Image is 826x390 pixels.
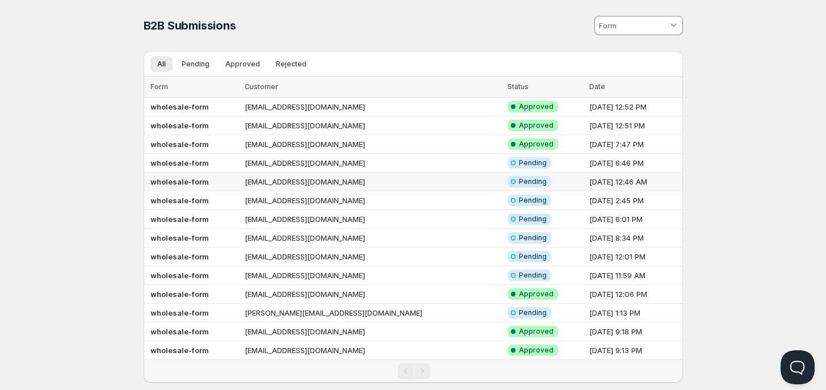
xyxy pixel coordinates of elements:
b: wholesale-form [150,177,209,186]
span: Approved [519,102,554,111]
span: Pending [519,158,547,167]
span: Pending [519,215,547,224]
span: Pending [519,252,547,261]
td: [DATE] 12:46 AM [586,173,683,191]
b: wholesale-form [150,215,209,224]
td: [EMAIL_ADDRESS][DOMAIN_NAME] [241,154,504,173]
td: [EMAIL_ADDRESS][DOMAIN_NAME] [241,98,504,116]
b: wholesale-form [150,158,209,167]
span: Approved [519,290,554,299]
td: [PERSON_NAME][EMAIL_ADDRESS][DOMAIN_NAME] [241,304,504,322]
b: wholesale-form [150,140,209,149]
td: [DATE] 1:13 PM [586,304,683,322]
td: [DATE] 12:51 PM [586,116,683,135]
td: [EMAIL_ADDRESS][DOMAIN_NAME] [241,341,504,360]
span: Pending [519,196,547,205]
td: [EMAIL_ADDRESS][DOMAIN_NAME] [241,266,504,285]
span: Approved [519,140,554,149]
td: [EMAIL_ADDRESS][DOMAIN_NAME] [241,229,504,248]
span: Approved [519,346,554,355]
td: [DATE] 12:01 PM [586,248,683,266]
span: Pending [519,308,547,317]
b: wholesale-form [150,233,209,242]
span: Approved [519,327,554,336]
span: B2B Submissions [144,19,236,32]
b: wholesale-form [150,290,209,299]
nav: Pagination [144,359,683,383]
td: [DATE] 8:34 PM [586,229,683,248]
span: Pending [519,271,547,280]
span: Form [150,82,168,91]
span: Status [508,82,529,91]
td: [DATE] 9:18 PM [586,322,683,341]
td: [DATE] 9:13 PM [586,341,683,360]
td: [DATE] 11:59 AM [586,266,683,285]
iframe: Help Scout Beacon - Open [781,350,815,384]
span: Pending [519,177,547,186]
b: wholesale-form [150,102,209,111]
span: Date [589,82,605,91]
td: [DATE] 7:47 PM [586,135,683,154]
td: [EMAIL_ADDRESS][DOMAIN_NAME] [241,210,504,229]
b: wholesale-form [150,121,209,130]
b: wholesale-form [150,271,209,280]
b: wholesale-form [150,346,209,355]
td: [DATE] 12:06 PM [586,285,683,304]
td: [EMAIL_ADDRESS][DOMAIN_NAME] [241,248,504,266]
td: [EMAIL_ADDRESS][DOMAIN_NAME] [241,322,504,341]
span: Approved [519,121,554,130]
td: [EMAIL_ADDRESS][DOMAIN_NAME] [241,135,504,154]
input: Form [597,16,668,35]
span: Customer [245,82,278,91]
b: wholesale-form [150,252,209,261]
td: [EMAIL_ADDRESS][DOMAIN_NAME] [241,116,504,135]
td: [EMAIL_ADDRESS][DOMAIN_NAME] [241,173,504,191]
td: [DATE] 6:01 PM [586,210,683,229]
span: Pending [182,60,209,69]
td: [DATE] 12:52 PM [586,98,683,116]
b: wholesale-form [150,308,209,317]
b: wholesale-form [150,327,209,336]
span: Approved [225,60,260,69]
b: wholesale-form [150,196,209,205]
td: [EMAIL_ADDRESS][DOMAIN_NAME] [241,285,504,304]
span: All [157,60,166,69]
td: [DATE] 2:45 PM [586,191,683,210]
span: Rejected [276,60,307,69]
span: Pending [519,233,547,242]
td: [EMAIL_ADDRESS][DOMAIN_NAME] [241,191,504,210]
td: [DATE] 6:46 PM [586,154,683,173]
